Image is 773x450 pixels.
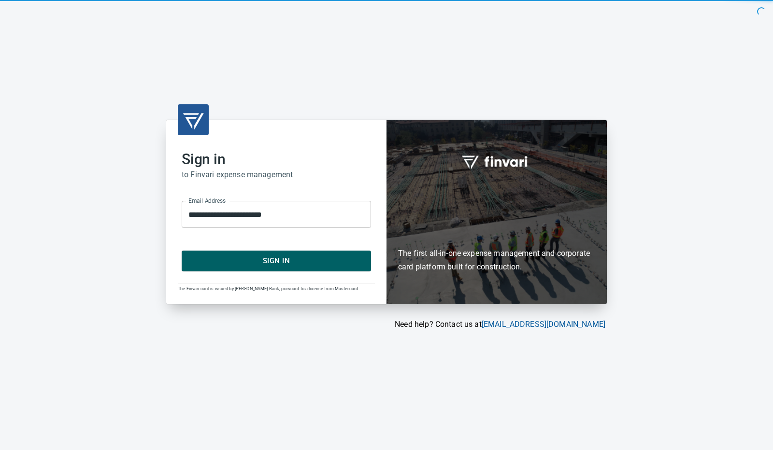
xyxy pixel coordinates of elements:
[178,286,358,291] span: The Finvari card is issued by [PERSON_NAME] Bank, pursuant to a license from Mastercard
[182,151,371,168] h2: Sign in
[182,251,371,271] button: Sign In
[182,168,371,182] h6: to Finvari expense management
[166,319,605,330] p: Need help? Contact us at
[182,108,205,131] img: transparent_logo.png
[460,150,533,172] img: fullword_logo_white.png
[482,320,605,329] a: [EMAIL_ADDRESS][DOMAIN_NAME]
[386,120,607,304] div: Finvari
[398,191,595,274] h6: The first all-in-one expense management and corporate card platform built for construction.
[192,254,360,267] span: Sign In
